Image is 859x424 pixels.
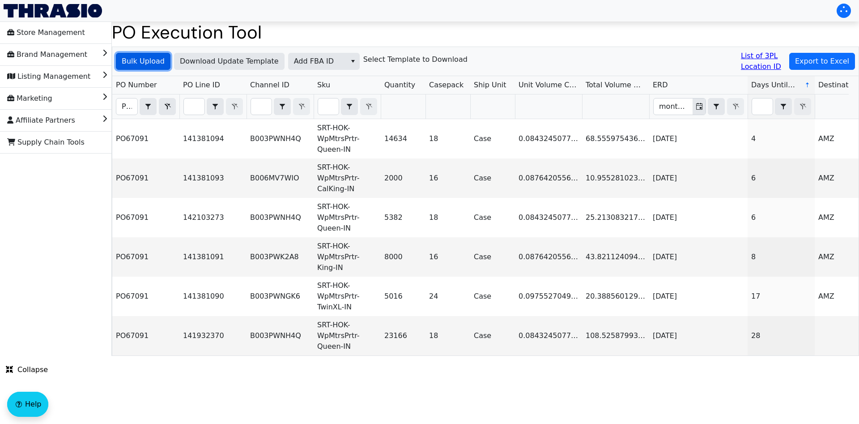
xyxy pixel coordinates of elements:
[470,198,515,237] td: Case
[179,277,247,316] td: 141381090
[112,277,179,316] td: PO67091
[318,99,339,115] input: Filter
[582,316,649,355] td: 108.52587993466328
[250,80,289,90] span: Channel ID
[649,119,748,158] td: [DATE]
[207,99,223,115] button: select
[775,98,792,115] span: Choose Operator
[112,158,179,198] td: PO67091
[179,94,247,119] th: Filter
[748,94,815,119] th: Filter
[179,198,247,237] td: 142103273
[179,158,247,198] td: 141381093
[384,80,415,90] span: Quantity
[274,99,290,115] button: select
[247,158,314,198] td: B006MV7WIO
[363,55,468,64] h6: Select Template to Download
[179,316,247,355] td: 141932370
[748,119,815,158] td: 4
[183,80,220,90] span: PO Line ID
[519,80,578,90] span: Unit Volume CBM
[116,99,137,115] input: Filter
[4,4,102,17] a: Thrasio Logo
[515,158,582,198] td: 0.08764205565128005
[470,237,515,277] td: Case
[474,80,506,90] span: Ship Unit
[140,98,157,115] span: Choose Operator
[425,158,470,198] td: 16
[7,91,52,106] span: Marketing
[180,56,279,67] span: Download Update Template
[515,119,582,158] td: 0.08432450778522778
[274,98,291,115] span: Choose Operator
[429,80,464,90] span: Casepack
[741,51,786,72] a: List of 3PL Location ID
[649,158,748,198] td: [DATE]
[174,53,285,70] button: Download Update Template
[247,316,314,355] td: B003PWNH4Q
[341,99,357,115] button: select
[314,119,381,158] td: SRT-HOK-WpMtrsPrtr-Queen-IN
[122,56,165,67] span: Bulk Upload
[112,119,179,158] td: PO67091
[582,237,649,277] td: 43.8211240940748
[515,316,582,355] td: 0.08432450778522778
[247,198,314,237] td: B003PWNH4Q
[470,119,515,158] td: Case
[184,99,204,115] input: Filter
[425,119,470,158] td: 18
[515,237,582,277] td: 0.08764205565128005
[247,94,314,119] th: Filter
[748,198,815,237] td: 6
[112,198,179,237] td: PO67091
[317,80,330,90] span: Sku
[179,237,247,277] td: 141381091
[381,158,425,198] td: 2000
[341,98,358,115] span: Choose Operator
[582,198,649,237] td: 25.213083217143993
[470,277,515,316] td: Case
[649,94,748,119] th: Filter
[25,399,41,410] span: Help
[112,316,179,355] td: PO67091
[179,119,247,158] td: 141381094
[795,56,849,67] span: Export to Excel
[708,99,724,115] button: select
[515,277,582,316] td: 0.09755270497265145
[207,98,224,115] span: Choose Operator
[116,80,157,90] span: PO Number
[381,237,425,277] td: 8000
[649,237,748,277] td: [DATE]
[649,198,748,237] td: [DATE]
[425,237,470,277] td: 16
[748,158,815,198] td: 6
[748,237,815,277] td: 8
[314,198,381,237] td: SRT-HOK-WpMtrsPrtr-Queen-IN
[381,277,425,316] td: 5016
[582,119,649,158] td: 68.55597543658216
[7,135,85,150] span: Supply Chain Tools
[247,119,314,158] td: B003PWNH4Q
[751,80,797,90] span: Days Until ERD
[654,99,693,115] input: Filter
[748,316,815,355] td: 28
[649,316,748,355] td: [DATE]
[7,392,48,417] button: Help floatingactionbutton
[425,198,470,237] td: 18
[582,158,649,198] td: 10.9552810235187
[649,277,748,316] td: [DATE]
[112,21,859,43] h1: PO Execution Tool
[112,94,179,119] th: Filter
[159,98,176,115] button: Clear
[294,56,341,67] span: Add FBA ID
[140,99,156,115] button: select
[6,364,48,375] span: Collapse
[789,53,855,70] button: Export to Excel
[7,113,75,128] span: Affiliate Partners
[586,80,646,90] span: Total Volume CBM
[251,99,272,115] input: Filter
[693,99,706,115] button: Toggle calendar
[7,69,90,84] span: Listing Management
[748,277,815,316] td: 17
[752,99,773,115] input: Filter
